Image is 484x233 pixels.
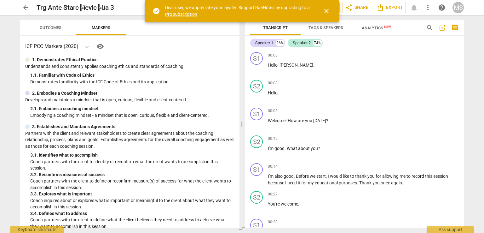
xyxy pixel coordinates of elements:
[285,146,287,151] span: .
[250,135,263,148] div: Change speaker
[298,201,299,206] span: .
[400,174,406,179] span: me
[30,197,234,210] p: Coach inquires about or explores what is important or meaningful to the client about what they wa...
[25,97,234,103] p: Develops and maintains a mindset that is open, curious, flexible and client-centered.
[268,63,278,68] span: Hello
[438,4,446,11] span: help
[402,180,403,185] span: .
[310,174,316,179] span: we
[268,108,278,114] span: 00:08
[425,174,433,179] span: this
[30,105,234,112] div: 2. 1. Embodies a coaching mindset
[350,174,355,179] span: to
[32,57,98,63] p: 1. Demonstrates Ethical Practice
[382,174,400,179] span: allowing
[328,174,330,179] span: I
[345,4,368,11] span: Share
[377,4,403,11] span: Export
[425,23,435,33] button: Search
[274,146,285,151] span: good
[250,163,263,176] div: Change speaker
[25,63,234,70] p: Understands and consistently applies coaching ethics and standards of coaching.
[25,130,234,150] p: Partners with the client and relevant stakeholders to create clear agreements about the coaching ...
[437,23,447,33] button: Add summary
[276,40,284,46] div: 26%
[391,180,402,185] span: again
[250,52,263,65] div: Change speaker
[367,174,376,179] span: you
[268,118,285,123] span: Welcome
[268,201,281,206] span: You're
[427,226,474,233] div: Ask support
[268,164,278,169] span: 00:14
[381,180,391,185] span: once
[313,40,322,46] div: 74%
[424,4,432,11] span: more_vert
[30,210,234,217] div: 3. 4. Defines what to address
[268,81,278,86] span: 00:08
[298,180,301,185] span: it
[362,26,391,30] span: Analytics
[313,118,326,123] span: [DATE]
[315,180,339,185] span: educational
[32,123,115,130] p: 3. Establishes and Maintains Agreements
[250,80,263,93] div: Change speaker
[359,180,372,185] span: Thank
[339,180,357,185] span: purposes
[326,118,328,123] span: ?
[37,4,114,12] h2: Trg Ante Starc╠îevic╠üa 3
[268,174,274,179] span: I'm
[287,180,298,185] span: need
[281,201,298,206] span: welcome
[279,63,313,68] span: [PERSON_NAME]
[301,180,308,185] span: for
[30,191,234,197] div: 3. 3. Explores what is important
[268,180,285,185] span: because
[32,90,97,97] p: 2. Embodies a Coaching Mindset
[374,2,406,13] button: Export
[268,90,278,95] span: Hello
[30,112,234,119] p: Embodying a coaching mindset - a mindset that is open, curious, flexible and client-centered.
[30,152,234,158] div: 3. 1. Identifies what to accomplish
[436,2,447,13] a: Help
[287,146,298,151] span: What
[450,23,460,33] button: Show/Hide comments
[268,219,278,225] span: 00:28
[311,146,318,151] span: you
[305,118,313,123] span: you
[284,174,294,179] span: good
[452,2,464,13] button: MS
[153,7,160,15] span: check_circle
[451,24,459,32] span: comment
[372,180,381,185] span: you
[355,174,367,179] span: thank
[268,146,274,151] span: I'm
[342,2,371,13] button: Share
[296,174,310,179] span: Before
[285,118,288,123] span: !
[308,25,343,30] span: Tags & Speakers
[433,174,448,179] span: session
[93,41,105,51] a: Help
[40,25,61,30] span: Outcomes
[343,174,350,179] span: like
[250,219,263,231] div: Change speaker
[330,174,343,179] span: would
[319,3,334,19] button: Close
[30,178,234,191] p: Coach partners with the client to define or reconfirm measure(s) of success for what the client w...
[30,79,234,85] p: Demonstrates familiarity with the ICF Code of Ethics and its application.
[25,43,78,50] p: ICF PCC Markers (2020)
[95,41,105,51] button: Help
[298,118,305,123] span: are
[30,171,234,178] div: 3. 2. Reconfirms measures of success
[439,24,446,32] span: post_add
[268,53,278,58] span: 00:06
[165,4,311,17] div: Dear user, we appreciate your loyalty! Support RaeNotes by upgrading to a
[308,180,315,185] span: my
[293,40,311,46] div: Speaker 2
[274,174,284,179] span: also
[10,226,64,233] div: Keyboard shortcuts
[285,180,287,185] span: I
[294,174,296,179] span: .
